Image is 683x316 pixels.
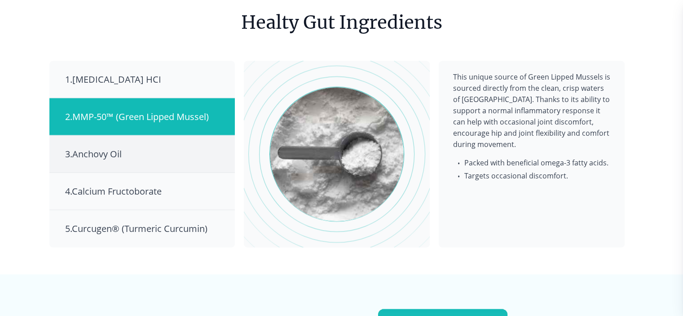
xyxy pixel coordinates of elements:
[241,9,442,36] h3: Healty Gut Ingredients
[464,157,610,169] span: Packed with beneficial omega-3 fatty acids.
[65,111,209,123] span: 2 . MMP-50™ (Green Lipped Mussel)
[464,170,610,182] span: Targets occasional discomfort.
[65,185,162,197] span: 4 . Calcium Fructoborate
[65,73,161,85] span: 1 . [MEDICAL_DATA] HCI
[65,148,122,160] span: 3 . Anchovy Oil
[453,71,610,150] p: This unique source of Green Lipped Mussels is sourced directly from the clean, crisp waters of [G...
[65,223,207,235] span: 5 . Curcugen® (Turmeric Curcumin)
